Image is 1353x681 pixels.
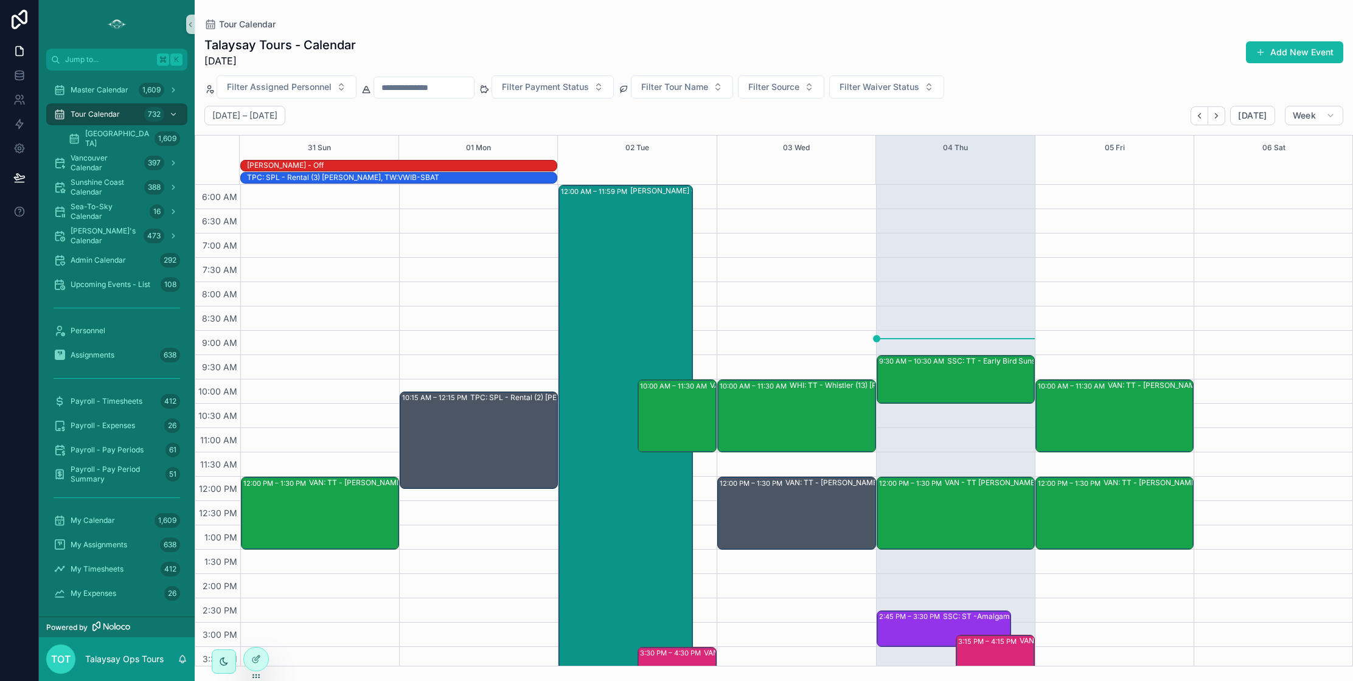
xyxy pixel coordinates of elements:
[46,49,187,71] button: Jump to...K
[1036,477,1193,549] div: 12:00 PM – 1:30 PMVAN: TT - [PERSON_NAME] (25) Translink, TW:PXYR-XWEA
[217,75,357,99] button: Select Button
[710,381,785,390] div: VAN: TT - [PERSON_NAME] (1) [PERSON_NAME], TW:YNQZ-QTAQ
[718,477,875,549] div: 12:00 PM – 1:30 PMVAN: TT - [PERSON_NAME] (2) [PERSON_NAME] [PERSON_NAME], TW:ZSHK-GVRP
[879,610,943,623] div: 2:45 PM – 3:30 PM
[65,55,152,64] span: Jump to...
[85,129,150,148] span: [GEOGRAPHIC_DATA]
[829,75,944,99] button: Select Button
[943,136,968,160] div: 04 Thu
[165,467,180,482] div: 51
[71,516,115,525] span: My Calendar
[958,635,1020,648] div: 3:15 PM – 4:15 PM
[46,439,187,461] a: Payroll - Pay Periods61
[640,380,710,392] div: 10:00 AM – 11:30 AM
[46,225,187,247] a: [PERSON_NAME]'s Calendar473
[195,386,240,396] span: 10:00 AM
[947,356,1102,366] div: SSC: TT - Early Bird Sunshine Coast (24) [PERSON_NAME] |[PERSON_NAME] Tours, TW:UUWR-TKKK
[704,648,779,658] div: VAN: TO - [PERSON_NAME] (3) [PERSON_NAME], TW:FQGE-NJWQ
[161,277,180,292] div: 108
[71,326,105,336] span: Personnel
[201,532,240,542] span: 1:00 PM
[197,459,240,469] span: 11:30 AM
[172,55,181,64] span: K
[61,128,187,150] a: [GEOGRAPHIC_DATA]1,609
[200,629,240,640] span: 3:00 PM
[164,586,180,601] div: 26
[155,513,180,528] div: 1,609
[150,204,164,219] div: 16
[1262,136,1285,160] button: 06 Sat
[402,392,470,404] div: 10:15 AM – 12:15 PM
[71,153,139,173] span: Vancouver Calendar
[144,180,164,195] div: 388
[877,356,1034,403] div: 9:30 AM – 10:30 AMSSC: TT - Early Bird Sunshine Coast (24) [PERSON_NAME] |[PERSON_NAME] Tours, TW...
[879,355,947,367] div: 9:30 AM – 10:30 AM
[46,201,187,223] a: Sea-To-Sky Calendar16
[748,81,799,93] span: Filter Source
[242,477,398,549] div: 12:00 PM – 1:30 PMVAN: TT - [PERSON_NAME] (1) [PERSON_NAME], ( HUSH TEA ORDER ) TW:[PERSON_NAME]-...
[400,392,557,488] div: 10:15 AM – 12:15 PMTPC: SPL - Rental (2) [PERSON_NAME], TW:RHRU-MGYG
[785,478,940,488] div: VAN: TT - [PERSON_NAME] (2) [PERSON_NAME] [PERSON_NAME], TW:ZSHK-GVRP
[1238,110,1267,121] span: [DATE]
[502,81,589,93] span: Filter Payment Status
[85,653,164,665] p: Talaysay Ops Tours
[161,394,180,409] div: 412
[71,202,145,221] span: Sea-To-Sky Calendar
[196,483,240,494] span: 12:00 PM
[164,418,180,433] div: 26
[46,415,187,437] a: Payroll - Expenses26
[139,83,164,97] div: 1,609
[1036,380,1193,452] div: 10:00 AM – 11:30 AMVAN: TT - [PERSON_NAME] (2) [PERSON_NAME], TW:XHPW-IBCN
[71,255,126,265] span: Admin Calendar
[840,81,919,93] span: Filter Waiver Status
[204,18,276,30] a: Tour Calendar
[720,380,790,392] div: 10:00 AM – 11:30 AM
[1293,110,1316,121] span: Week
[1208,106,1225,125] button: Next
[39,71,195,617] div: scrollable content
[640,647,704,659] div: 3:30 PM – 4:30 PM
[945,478,1099,488] div: VAN - TT [PERSON_NAME] (2) - [GEOGRAPHIC_DATA][PERSON_NAME] - GYG - GYGX7N3R9H6M
[144,229,164,243] div: 473
[1105,136,1125,160] div: 05 Fri
[71,85,128,95] span: Master Calendar
[219,18,276,30] span: Tour Calendar
[199,337,240,348] span: 9:00 AM
[165,443,180,457] div: 61
[247,160,324,171] div: Candace - Off
[309,478,464,488] div: VAN: TT - [PERSON_NAME] (1) [PERSON_NAME], ( HUSH TEA ORDER ) TW:[PERSON_NAME]-CKZQ
[46,103,187,125] a: Tour Calendar732
[201,556,240,567] span: 1:30 PM
[247,172,439,183] div: TPC: SPL - Rental (3) Elea Hardy-Charbonnier, TW:VWIB-SBAT
[200,240,240,251] span: 7:00 AM
[144,107,164,122] div: 732
[783,136,810,160] button: 03 Wed
[1108,381,1262,390] div: VAN: TT - [PERSON_NAME] (2) [PERSON_NAME], TW:XHPW-IBCN
[720,477,785,489] div: 12:00 PM – 1:30 PM
[204,54,356,68] span: [DATE]
[308,136,331,160] div: 31 Sun
[71,421,135,430] span: Payroll - Expenses
[247,161,324,170] div: [PERSON_NAME] - Off
[46,623,88,632] span: Powered by
[641,81,708,93] span: Filter Tour Name
[200,654,240,664] span: 3:30 PM
[71,465,161,484] span: Payroll - Pay Period Summary
[1104,478,1258,488] div: VAN: TT - [PERSON_NAME] (25) Translink, TW:PXYR-XWEA
[1285,106,1343,125] button: Week
[46,79,187,101] a: Master Calendar1,609
[107,15,127,34] img: App logo
[197,435,240,445] span: 11:00 AM
[199,289,240,299] span: 8:00 AM
[46,534,187,556] a: My Assignments638
[199,362,240,372] span: 9:30 AM
[71,564,123,574] span: My Timesheets
[51,652,71,666] span: TOT
[71,109,120,119] span: Tour Calendar
[155,131,180,146] div: 1,609
[71,589,116,598] span: My Expenses
[718,380,875,452] div: 10:00 AM – 11:30 AMWHI: TT - Whistler (13) [PERSON_NAME], TW:FDSU-WZIC
[46,176,187,198] a: Sunshine Coast Calendar388
[71,226,139,246] span: [PERSON_NAME]'s Calendar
